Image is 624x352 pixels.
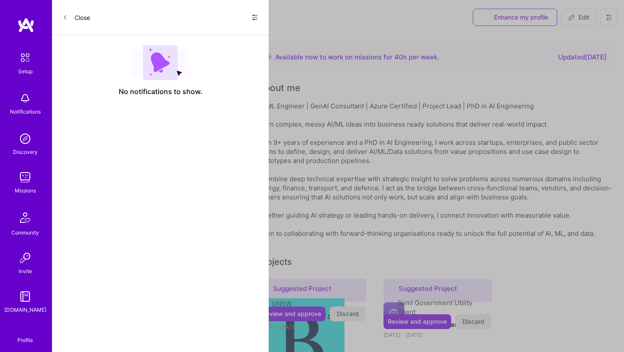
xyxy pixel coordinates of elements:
[13,147,38,156] div: Discovery
[4,305,46,314] div: [DOMAIN_NAME]
[10,107,41,116] div: Notifications
[16,90,34,107] img: bell
[19,267,32,276] div: Invite
[16,169,34,186] img: teamwork
[15,186,36,195] div: Missions
[16,49,34,67] img: setup
[15,207,36,228] img: Community
[18,67,32,76] div: Setup
[132,46,189,80] img: empty
[11,228,39,237] div: Community
[16,249,34,267] img: Invite
[14,326,36,344] a: Profile
[17,336,33,344] div: Profile
[17,17,35,33] img: logo
[16,288,34,305] img: guide book
[62,10,90,24] button: Close
[16,130,34,147] img: discovery
[119,87,202,96] span: No notifications to show.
